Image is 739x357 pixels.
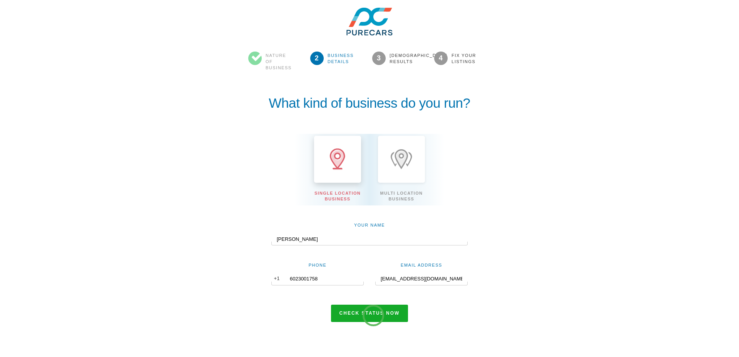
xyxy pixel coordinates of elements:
[372,52,386,65] span: 3
[331,305,408,322] button: Check status now
[386,52,418,65] span: [DEMOGRAPHIC_DATA] Results
[378,190,425,202] span: Multi Location Business
[333,8,406,35] img: GsEXJj1dRr2yxwfCSclf.png
[401,262,442,269] label: Email Address
[262,52,294,71] span: Nature of Business
[309,262,327,269] label: Phone
[434,52,448,65] span: 4
[324,52,356,65] span: Business Details
[225,96,514,111] h1: What kind of business do you run?
[314,190,361,202] span: Single Location Business
[448,52,480,65] span: Fix your Listings
[354,222,385,229] label: YOUR NAME
[310,52,324,65] span: 2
